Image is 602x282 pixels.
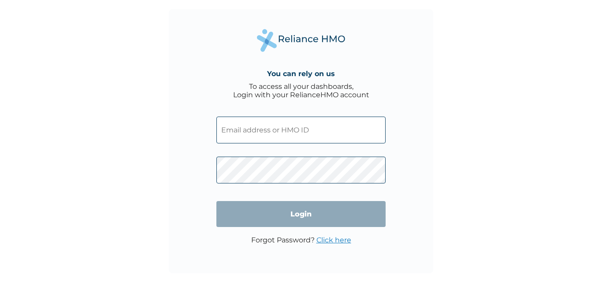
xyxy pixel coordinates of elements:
img: Reliance Health's Logo [257,29,345,51]
a: Click here [316,236,351,244]
input: Email address or HMO ID [216,117,386,143]
p: Forgot Password? [251,236,351,244]
h4: You can rely on us [267,70,335,78]
input: Login [216,201,386,227]
div: To access all your dashboards, Login with your RelianceHMO account [233,82,369,99]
